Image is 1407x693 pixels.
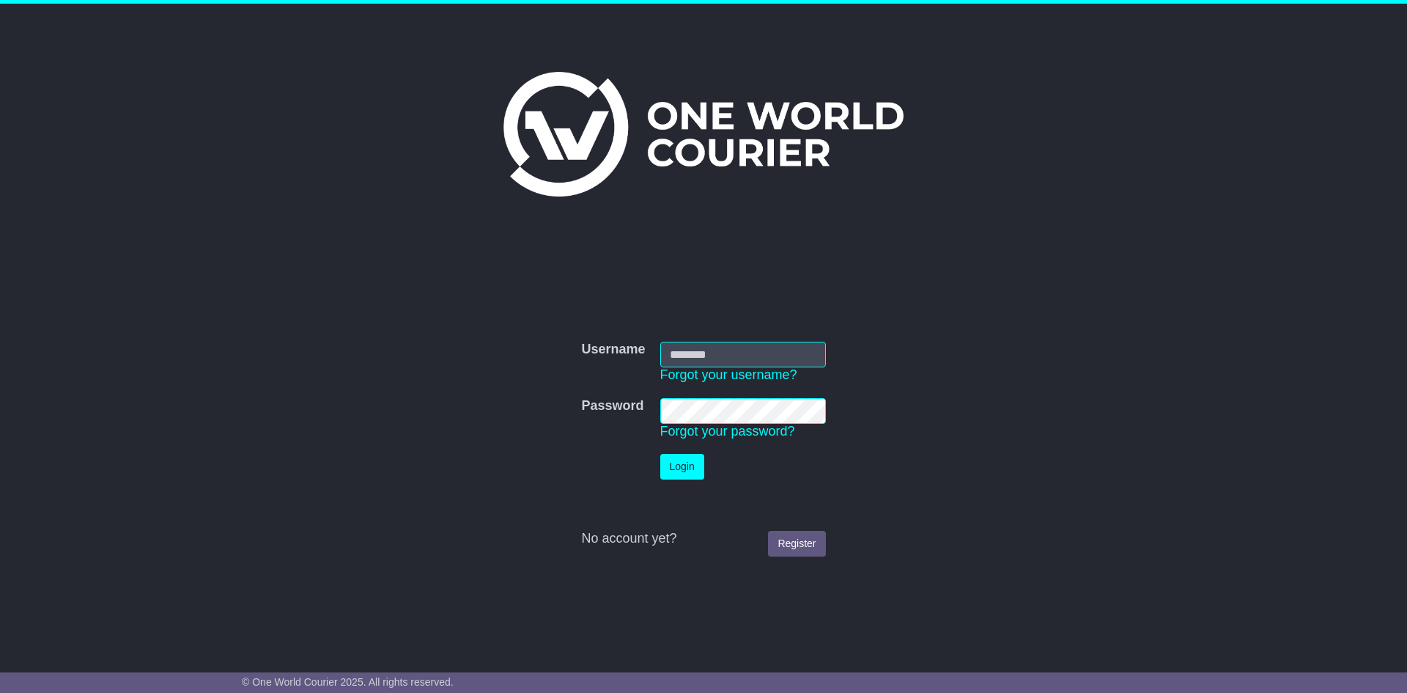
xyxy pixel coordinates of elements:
img: One World [503,72,904,197]
a: Forgot your password? [660,424,795,439]
div: No account yet? [581,531,825,547]
span: © One World Courier 2025. All rights reserved. [242,676,454,688]
a: Register [768,531,825,557]
label: Password [581,398,643,414]
a: Forgot your username? [660,367,797,382]
button: Login [660,454,704,480]
label: Username [581,342,645,358]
